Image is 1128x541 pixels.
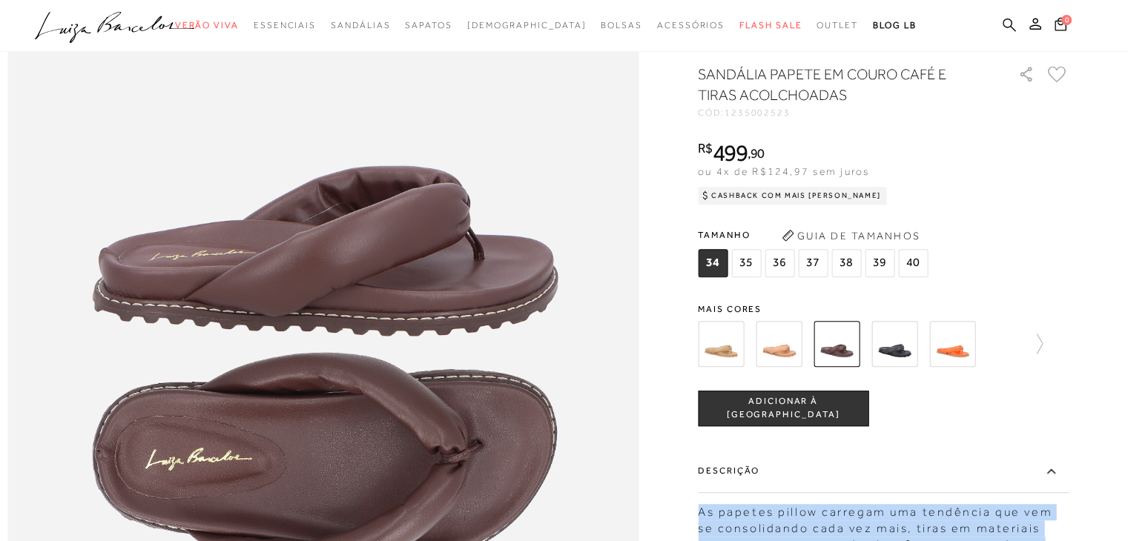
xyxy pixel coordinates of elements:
[254,20,316,30] span: Essenciais
[467,20,587,30] span: [DEMOGRAPHIC_DATA]
[873,20,916,30] span: BLOG LB
[751,145,765,161] span: 90
[698,224,931,246] span: Tamanho
[698,187,887,205] div: Cashback com Mais [PERSON_NAME]
[725,107,791,118] span: 1235002523
[698,391,868,426] button: ADICIONAR À [GEOGRAPHIC_DATA]
[698,142,713,155] i: R$
[731,249,761,277] span: 35
[698,249,728,277] span: 34
[405,20,452,30] span: Sapatos
[175,12,239,39] a: categoryNavScreenReaderText
[814,321,860,367] img: SANDÁLIA PAPETE EM COURO CAFÉ E TIRAS ACOLCHOADAS
[873,12,916,39] a: BLOG LB
[331,20,390,30] span: Sandálias
[698,108,995,117] div: CÓD:
[699,396,868,422] span: ADICIONAR À [GEOGRAPHIC_DATA]
[765,249,794,277] span: 36
[698,64,976,105] h1: SANDÁLIA PAPETE EM COURO CAFÉ E TIRAS ACOLCHOADAS
[1061,15,1072,25] span: 0
[698,321,744,367] img: SANDÁLIA PAPETE EM COURO BEGE ARGILA COM TIRAS ACOLCHOADAS
[467,12,587,39] a: noSubCategoriesText
[657,20,725,30] span: Acessórios
[1050,16,1071,36] button: 0
[601,12,642,39] a: categoryNavScreenReaderText
[713,139,748,166] span: 499
[698,165,869,177] span: ou 4x de R$124,97 sem juros
[929,321,975,367] img: SANDÁLIA PAPETE EM COURO LARANJA SUNSET COM TIRAS ACOLCHOADAS
[756,321,802,367] img: SANDÁLIA PAPETE EM COURO BEGE BLUSH COM TIRAS ACOLCHOADAS
[657,12,725,39] a: categoryNavScreenReaderText
[817,12,858,39] a: categoryNavScreenReaderText
[405,12,452,39] a: categoryNavScreenReaderText
[871,321,917,367] img: SANDÁLIA PAPETE EM COURO CINZA ESTONADO E TIRAS ACOLCHOADAS
[698,305,1069,313] span: Mais cores
[739,20,802,30] span: Flash Sale
[698,450,1069,493] label: Descrição
[601,20,642,30] span: Bolsas
[175,20,239,30] span: Verão Viva
[817,20,858,30] span: Outlet
[898,249,928,277] span: 40
[739,12,802,39] a: categoryNavScreenReaderText
[254,12,316,39] a: categoryNavScreenReaderText
[776,224,925,248] button: Guia de Tamanhos
[831,249,861,277] span: 38
[748,147,765,160] i: ,
[798,249,828,277] span: 37
[865,249,894,277] span: 39
[331,12,390,39] a: categoryNavScreenReaderText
